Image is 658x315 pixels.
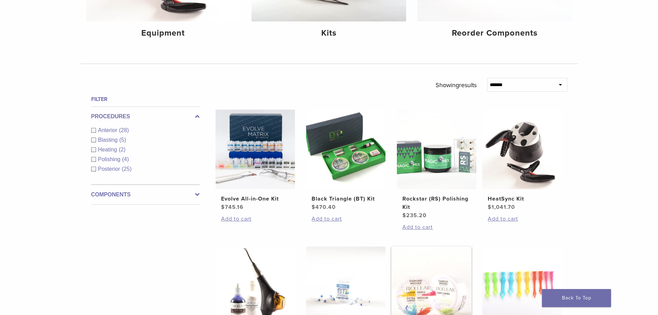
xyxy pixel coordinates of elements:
span: (2) [119,147,126,152]
img: HeatSync Kit [482,110,562,189]
bdi: 1,041.70 [488,204,515,211]
h2: Rockstar (RS) Polishing Kit [402,195,471,211]
a: Evolve All-in-One KitEvolve All-in-One Kit $745.16 [215,110,296,211]
label: Procedures [91,112,200,121]
a: Add to cart: “HeatSync Kit” [488,215,556,223]
a: Black Triangle (BT) KitBlack Triangle (BT) Kit $470.40 [306,110,386,211]
h2: Black Triangle (BT) Kit [312,195,380,203]
span: $ [221,204,225,211]
label: Components [91,191,200,199]
bdi: 235.20 [402,212,427,219]
span: Blasting [98,137,120,143]
span: (28) [119,127,129,133]
span: (5) [119,137,126,143]
a: Add to cart: “Rockstar (RS) Polishing Kit” [402,223,471,231]
h4: Filter [91,95,200,103]
span: Posterior [98,166,122,172]
span: Polishing [98,156,122,162]
bdi: 470.40 [312,204,336,211]
span: (4) [122,156,129,162]
span: Anterior [98,127,119,133]
span: $ [488,204,492,211]
p: Showing results [436,78,477,92]
bdi: 745.16 [221,204,244,211]
h4: Reorder Components [423,27,566,39]
h4: Equipment [92,27,235,39]
a: Add to cart: “Black Triangle (BT) Kit” [312,215,380,223]
h4: Kits [257,27,401,39]
img: Black Triangle (BT) Kit [306,110,385,189]
h2: Evolve All-in-One Kit [221,195,289,203]
a: Rockstar (RS) Polishing KitRockstar (RS) Polishing Kit $235.20 [397,110,477,220]
span: (25) [122,166,132,172]
img: Rockstar (RS) Polishing Kit [397,110,476,189]
img: Evolve All-in-One Kit [216,110,295,189]
a: HeatSync KitHeatSync Kit $1,041.70 [482,110,562,211]
span: $ [312,204,315,211]
a: Add to cart: “Evolve All-in-One Kit” [221,215,289,223]
span: $ [402,212,406,219]
h2: HeatSync Kit [488,195,556,203]
a: Back To Top [542,289,611,307]
span: Heating [98,147,119,152]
